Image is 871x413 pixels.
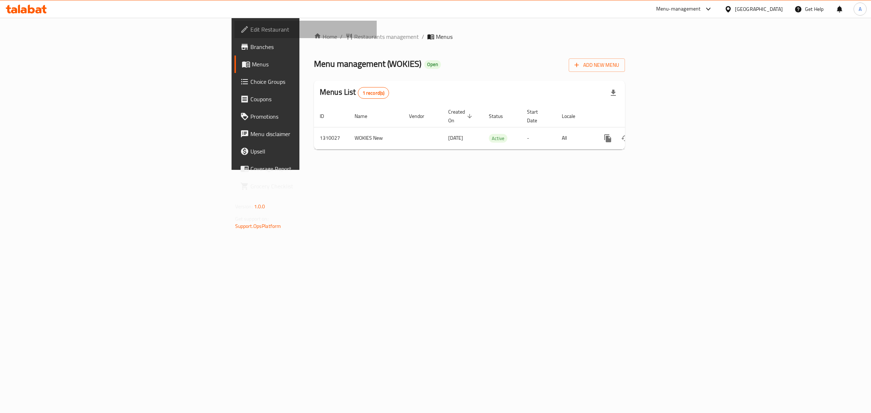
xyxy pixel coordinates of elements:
[234,160,377,177] a: Coverage Report
[250,164,371,173] span: Coverage Report
[234,177,377,195] a: Grocery Checklist
[656,5,701,13] div: Menu-management
[358,87,389,99] div: Total records count
[234,21,377,38] a: Edit Restaurant
[354,32,419,41] span: Restaurants management
[355,112,377,120] span: Name
[235,214,269,224] span: Get support on:
[556,127,593,149] td: All
[735,5,783,13] div: [GEOGRAPHIC_DATA]
[527,107,547,125] span: Start Date
[234,143,377,160] a: Upsell
[314,32,625,41] nav: breadcrumb
[489,134,507,143] span: Active
[424,61,441,68] span: Open
[234,56,377,73] a: Menus
[252,60,371,69] span: Menus
[574,61,619,70] span: Add New Menu
[235,221,281,231] a: Support.OpsPlatform
[314,105,675,150] table: enhanced table
[250,25,371,34] span: Edit Restaurant
[250,112,371,121] span: Promotions
[424,60,441,69] div: Open
[254,202,265,211] span: 1.0.0
[448,107,474,125] span: Created On
[235,202,253,211] span: Version:
[599,130,617,147] button: more
[358,90,389,97] span: 1 record(s)
[448,133,463,143] span: [DATE]
[250,182,371,191] span: Grocery Checklist
[562,112,585,120] span: Locale
[436,32,453,41] span: Menus
[250,147,371,156] span: Upsell
[593,105,675,127] th: Actions
[250,42,371,51] span: Branches
[605,84,622,102] div: Export file
[345,32,419,41] a: Restaurants management
[234,108,377,125] a: Promotions
[234,73,377,90] a: Choice Groups
[521,127,556,149] td: -
[250,95,371,103] span: Coupons
[320,112,334,120] span: ID
[489,112,512,120] span: Status
[569,58,625,72] button: Add New Menu
[234,90,377,108] a: Coupons
[234,125,377,143] a: Menu disclaimer
[320,87,389,99] h2: Menus List
[250,130,371,138] span: Menu disclaimer
[234,38,377,56] a: Branches
[409,112,434,120] span: Vendor
[617,130,634,147] button: Change Status
[422,32,424,41] li: /
[859,5,862,13] span: A
[250,77,371,86] span: Choice Groups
